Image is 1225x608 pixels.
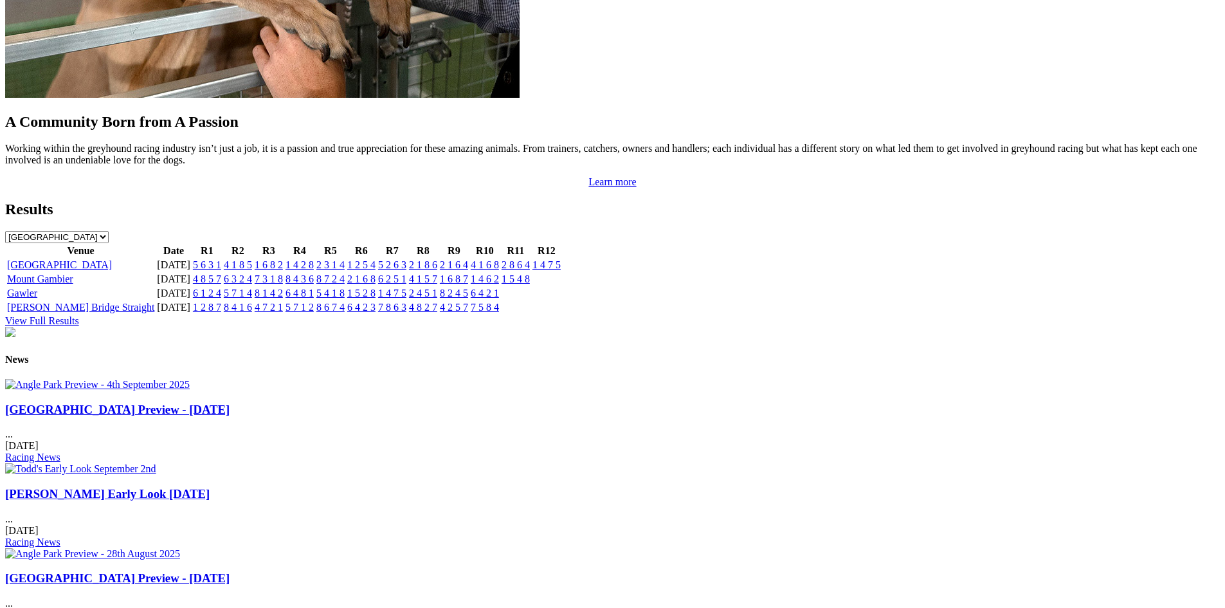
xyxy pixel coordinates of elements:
a: 5 2 6 3 [378,259,406,270]
th: R4 [285,244,314,257]
a: 4 1 6 8 [471,259,499,270]
span: [DATE] [5,525,39,536]
img: Angle Park Preview - 28th August 2025 [5,548,180,560]
a: 8 7 2 4 [316,273,345,284]
a: 5 4 1 8 [316,288,345,299]
a: 4 7 2 1 [255,302,283,313]
a: 2 1 8 6 [409,259,437,270]
a: 4 8 5 7 [193,273,221,284]
td: [DATE] [156,301,191,314]
a: Gawler [7,288,37,299]
a: 2 4 5 1 [409,288,437,299]
h2: A Community Born from A Passion [5,113,1220,131]
a: Learn more [588,176,636,187]
a: [PERSON_NAME] Early Look [DATE] [5,487,210,501]
th: R12 [532,244,561,257]
a: 1 4 6 2 [471,273,499,284]
th: R10 [470,244,500,257]
a: [GEOGRAPHIC_DATA] Preview - [DATE] [5,403,230,416]
a: 6 4 2 3 [347,302,376,313]
a: 8 4 1 6 [224,302,252,313]
a: 2 1 6 4 [440,259,468,270]
a: 6 1 2 4 [193,288,221,299]
th: Venue [6,244,155,257]
a: Mount Gambier [7,273,73,284]
p: Working within the greyhound racing industry isn’t just a job, it is a passion and true appreciat... [5,143,1220,166]
a: Racing News [5,452,60,463]
a: 1 6 8 2 [255,259,283,270]
a: 1 6 8 7 [440,273,468,284]
a: 2 1 6 8 [347,273,376,284]
a: 5 7 1 2 [286,302,314,313]
th: R11 [501,244,531,257]
th: Date [156,244,191,257]
th: R6 [347,244,376,257]
th: R3 [254,244,284,257]
a: 8 4 3 6 [286,273,314,284]
a: [PERSON_NAME] Bridge Straight [7,302,154,313]
div: ... [5,403,1220,464]
a: 4 2 5 7 [440,302,468,313]
a: 5 6 3 1 [193,259,221,270]
a: 6 4 2 1 [471,288,499,299]
a: 8 2 4 5 [440,288,468,299]
a: 1 4 2 8 [286,259,314,270]
a: 2 8 6 4 [502,259,530,270]
div: ... [5,487,1220,548]
a: 1 5 2 8 [347,288,376,299]
a: 7 3 1 8 [255,273,283,284]
a: 1 5 4 8 [502,273,530,284]
td: [DATE] [156,273,191,286]
a: 1 4 7 5 [532,259,561,270]
a: 1 2 8 7 [193,302,221,313]
h2: Results [5,201,1220,218]
th: R7 [377,244,407,257]
a: [GEOGRAPHIC_DATA] [7,259,112,270]
h4: News [5,354,1220,365]
a: 6 4 8 1 [286,288,314,299]
a: 4 8 2 7 [409,302,437,313]
span: [DATE] [5,440,39,451]
a: Racing News [5,537,60,548]
img: Todd's Early Look September 2nd [5,463,156,475]
td: [DATE] [156,287,191,300]
a: 8 6 7 4 [316,302,345,313]
a: 2 3 1 4 [316,259,345,270]
a: 4 1 8 5 [224,259,252,270]
a: 1 4 7 5 [378,288,406,299]
img: chasers_homepage.jpg [5,327,15,337]
a: 6 2 5 1 [378,273,406,284]
a: 8 1 4 2 [255,288,283,299]
a: View Full Results [5,315,79,326]
th: R9 [439,244,469,257]
img: Angle Park Preview - 4th September 2025 [5,379,190,391]
a: 5 7 1 4 [224,288,252,299]
a: 7 8 6 3 [378,302,406,313]
th: R1 [192,244,222,257]
th: R8 [408,244,438,257]
a: 4 1 5 7 [409,273,437,284]
a: [GEOGRAPHIC_DATA] Preview - [DATE] [5,571,230,585]
th: R2 [223,244,253,257]
a: 6 3 2 4 [224,273,252,284]
a: 7 5 8 4 [471,302,499,313]
td: [DATE] [156,259,191,272]
th: R5 [316,244,345,257]
a: 1 2 5 4 [347,259,376,270]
